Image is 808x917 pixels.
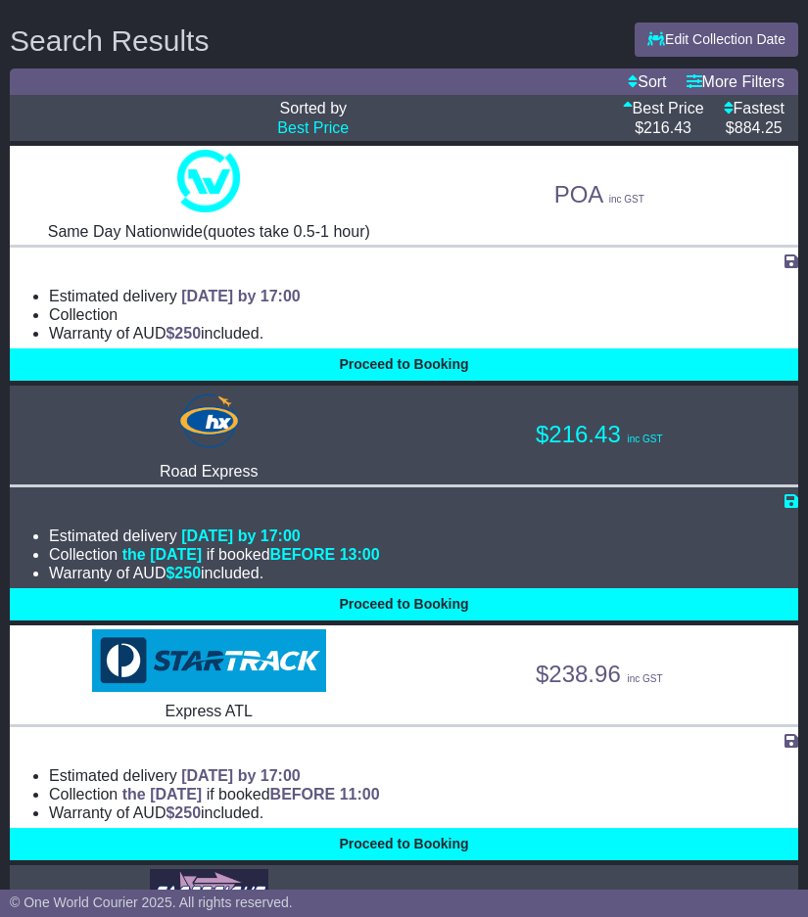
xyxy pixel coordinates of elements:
[340,786,380,802] span: 11:00
[340,546,380,563] span: 13:00
[48,223,370,240] span: Same Day Nationwide(quotes take 0.5-1 hour)
[49,766,798,785] li: Estimated delivery
[181,767,301,784] span: [DATE] by 17:00
[635,23,798,57] button: Edit Collection Date
[724,118,784,137] p: $
[414,661,785,689] p: $238.96
[49,527,798,545] li: Estimated delivery
[174,565,201,581] span: 250
[49,305,798,324] li: Collection
[165,703,253,719] span: Express ATL
[122,546,202,563] span: the [DATE]
[270,546,336,563] span: BEFORE
[160,463,259,480] span: Road Express
[122,786,202,802] span: the [DATE]
[92,629,326,692] img: StarTrack: Express ATL
[49,545,798,564] li: Collection
[627,434,662,444] span: inc GST
[627,673,662,684] span: inc GST
[735,119,783,136] span: 884.25
[609,194,644,205] span: inc GST
[166,565,201,581] span: $
[414,181,785,209] p: POA
[181,527,301,544] span: [DATE] by 17:00
[122,546,380,563] span: if booked
[10,348,798,381] button: Proceed to Booking
[687,73,784,90] a: More Filters
[724,100,784,116] a: Fastest
[10,828,798,860] button: Proceed to Booking
[49,803,798,822] li: Warranty of AUD included.
[414,421,785,449] p: $216.43
[270,786,336,802] span: BEFORE
[174,390,244,452] img: Hunter Express: Road Express
[49,287,798,305] li: Estimated delivery
[122,786,380,802] span: if booked
[49,564,798,582] li: Warranty of AUD included.
[643,119,691,136] span: 216.43
[174,804,201,821] span: 250
[277,119,349,136] a: Best Price
[623,100,704,116] a: Best Price
[24,99,603,117] p: Sorted by
[623,118,704,137] p: $
[166,325,201,342] span: $
[10,894,293,910] span: © One World Courier 2025. All rights reserved.
[10,588,798,620] button: Proceed to Booking
[49,785,798,803] li: Collection
[181,288,301,304] span: [DATE] by 17:00
[166,804,201,821] span: $
[628,73,666,90] a: Sort
[49,324,798,343] li: Warranty of AUD included.
[177,150,240,212] img: One World Courier: Same Day Nationwide(quotes take 0.5-1 hour)
[174,325,201,342] span: 250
